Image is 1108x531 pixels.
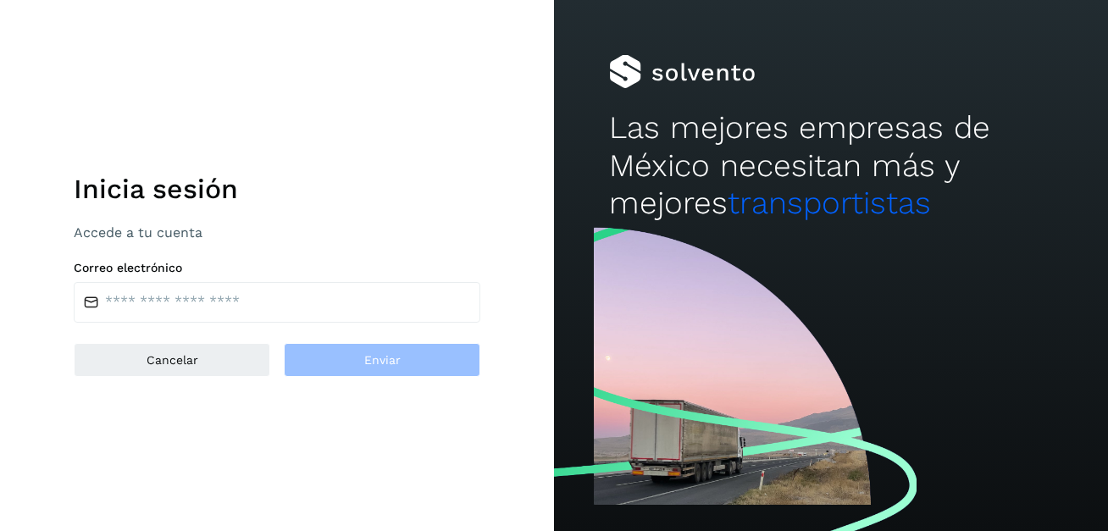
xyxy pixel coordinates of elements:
[74,224,480,241] p: Accede a tu cuenta
[74,173,480,205] h1: Inicia sesión
[609,109,1052,222] h2: Las mejores empresas de México necesitan más y mejores
[728,185,931,221] span: transportistas
[74,261,480,275] label: Correo electrónico
[284,343,480,377] button: Enviar
[147,354,198,366] span: Cancelar
[74,343,270,377] button: Cancelar
[364,354,401,366] span: Enviar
